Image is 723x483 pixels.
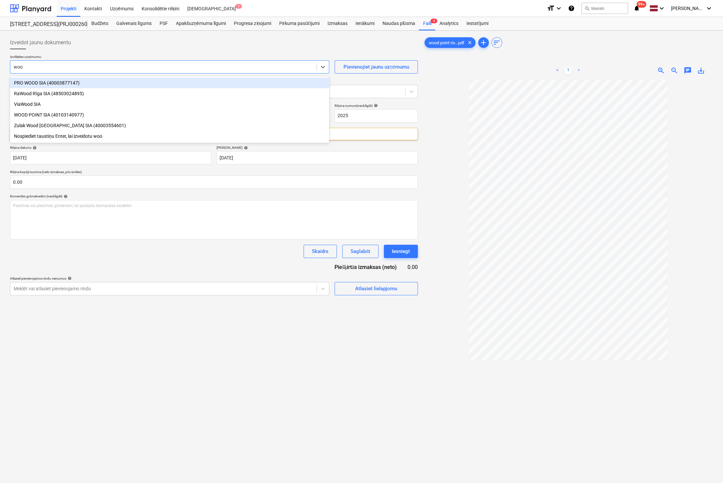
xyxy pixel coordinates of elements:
[670,67,678,75] span: zoom_out
[10,276,329,281] div: Atlasiet pievienojamos rindu vienumus
[462,17,492,30] a: Iestatījumi
[10,175,418,189] input: Rēķina kopējā summa (neto izmaksas, pēc izvēles)
[335,109,418,122] input: Rēķina numurs
[705,4,713,12] i: keyboard_arrow_down
[10,145,211,150] div: Rēķina datums
[335,104,418,108] div: Rēķina numurs (neobligāti)
[553,67,561,75] a: Previous page
[304,245,337,258] button: Skaidrs
[555,4,563,12] i: keyboard_arrow_down
[568,4,575,12] i: Zināšanu pamats
[66,276,72,280] span: help
[10,39,71,47] span: Izveidot jaunu dokumentu
[671,6,704,11] span: [PERSON_NAME]
[87,17,112,30] a: Budžets
[324,17,352,30] a: Izmaksas
[407,263,418,271] div: 0.00
[217,145,418,150] div: [PERSON_NAME]
[351,247,370,256] div: Saglabāt
[10,21,79,28] div: [STREET_ADDRESS](PRJ0002600) 2601946
[343,63,409,71] div: Pievienojiet jaunu uzņēmumu
[243,146,248,150] span: help
[657,67,665,75] span: zoom_in
[235,4,242,9] span: 1
[419,17,435,30] a: Faili4
[424,37,475,48] div: wood point ris...pdf
[156,17,172,30] a: PSF
[581,3,628,14] button: Meklēt
[392,247,410,256] div: Iesniegt
[466,39,474,47] span: clear
[62,194,68,198] span: help
[479,39,487,47] span: add
[378,17,419,30] a: Naudas plūsma
[684,67,692,75] span: chat
[493,39,501,47] span: sort
[275,17,324,30] a: Pirkuma pasūtījumi
[419,17,435,30] div: Faili
[372,104,378,108] span: help
[658,4,666,12] i: keyboard_arrow_down
[435,17,462,30] a: Analytics
[384,245,418,258] button: Iesniegt
[633,4,640,12] i: notifications
[342,245,378,258] button: Saglabāt
[217,151,418,164] input: Izpildes datums nav norādīts
[335,282,418,295] button: Atlasiet lielapjomu
[10,78,329,88] div: PRO WOOD SIA (40003877147)
[10,120,329,131] div: Zulak Wood [GEOGRAPHIC_DATA] SIA (40003554601)
[547,4,555,12] i: format_size
[697,67,705,75] span: save_alt
[352,17,378,30] a: Ienākumi
[10,120,329,131] div: Zulak Wood Latvia SIA (40003554601)
[10,88,329,99] div: RaWood Rīga SIA (48503024895)
[10,99,329,110] div: ViaWood SIA
[230,17,275,30] a: Progresa ziņojumi
[10,194,418,198] div: Komentārs grāmatvedim (neobligāti)
[10,55,329,60] p: Izvēlieties uzņēmumu
[10,110,329,120] div: WOOD POINT SIA (40103140977)
[10,131,329,141] div: Nospiediet taustiņu Enter, lai izveidotu woo
[584,6,590,11] span: search
[112,17,156,30] a: Galvenais līgums
[312,247,329,256] div: Skaidrs
[564,67,572,75] a: Page 1 is your current page
[31,146,37,150] span: help
[637,1,646,8] span: 99+
[430,19,437,23] span: 4
[10,170,418,175] p: Rēķina kopējā summa (neto izmaksas, pēc izvēles)
[329,263,407,271] div: Piešķirtās izmaksas (neto)
[355,284,397,293] div: Atlasiet lielapjomu
[425,40,468,45] span: wood point ris...pdf
[10,151,211,164] input: Rēķina datums nav norādīts
[575,67,583,75] a: Next page
[335,60,418,74] button: Pievienojiet jaunu uzņēmumu
[172,17,230,30] a: Apakšuzņēmuma līgumi
[690,451,723,483] iframe: Chat Widget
